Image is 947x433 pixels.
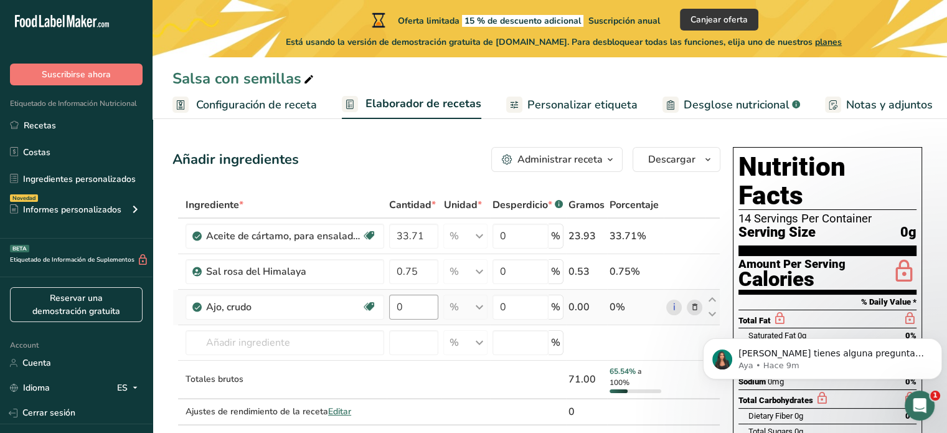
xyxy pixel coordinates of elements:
div: Desperdicio [492,197,563,212]
a: Personalizar etiqueta [506,91,638,119]
div: Sal rosa del Himalaya [206,264,362,279]
span: Total Carbohydrates [738,396,813,405]
h1: Nutrition Facts [738,153,916,210]
span: Unidad [443,197,481,212]
div: Oferta limitada [369,12,660,27]
span: Desglose nutricional [684,97,789,113]
a: Elaborador de recetas [342,90,481,120]
iframe: Intercom notifications mensaje [698,312,947,399]
span: Canjear oferta [690,13,748,26]
div: Totales brutos [186,373,384,386]
span: Está usando la versión de demostración gratuita de [DOMAIN_NAME]. Para desbloquear todas las func... [286,36,842,49]
div: 33.71% [610,229,661,244]
span: 65.54% [610,366,636,376]
a: Reservar una demostración gratuita [10,287,143,322]
div: Calories [738,270,846,288]
div: Informes personalizados [10,203,121,216]
button: Descargar [633,147,720,172]
div: 23.93 [568,229,605,244]
iframe: Intercom live chat [905,391,935,421]
div: 14 Servings Per Container [738,212,916,225]
span: 0g [900,225,916,240]
a: i [666,300,682,315]
div: Amount Per Serving [738,259,846,270]
div: 0 [568,404,605,419]
span: Elaborador de recetas [365,95,481,112]
span: Gramos [568,197,605,212]
a: Desglose nutricional [662,91,800,119]
span: Serving Size [738,225,816,240]
div: Añadir ingredientes [172,150,299,170]
div: Salsa con semillas [172,67,316,90]
div: 71.00 [568,372,605,387]
span: Ingrediente [186,197,243,212]
span: Configuración de receta [196,97,317,113]
a: Notas y adjuntos [825,91,933,119]
section: % Daily Value * [738,295,916,310]
span: 1 [930,391,940,401]
div: BETA [10,245,29,252]
span: Personalizar etiqueta [527,97,638,113]
span: Dietary Fiber [748,411,793,421]
div: Ajustes de rendimiento de la receta [186,405,384,418]
span: planes [815,36,842,48]
span: Descargar [648,152,695,167]
div: Ajo, crudo [206,300,362,315]
span: 15 % de descuento adicional [462,15,583,27]
div: ES [117,381,143,396]
div: Aceite de cártamo, para ensalada o para cocinar, alto oleico (aceite primario de cártamo de comer... [206,229,362,244]
span: Editar [328,406,351,417]
button: Administrar receta [491,147,623,172]
div: Administrar receta [517,152,603,167]
span: Suscripción anual [588,15,660,27]
span: 0g [794,411,803,421]
a: Configuración de receta [172,91,317,119]
div: 0.75% [610,264,661,279]
span: Porcentaje [610,197,659,212]
div: 0.53 [568,264,605,279]
div: Novedad [10,194,38,202]
div: 0% [610,300,661,315]
span: Cantidad [389,197,436,212]
span: Suscribirse ahora [42,68,111,81]
span: Notas y adjuntos [846,97,933,113]
div: 0.00 [568,300,605,315]
button: Suscribirse ahora [10,64,143,85]
input: Añadir ingrediente [186,330,384,355]
a: Idioma [10,377,50,399]
button: Canjear oferta [680,9,758,31]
